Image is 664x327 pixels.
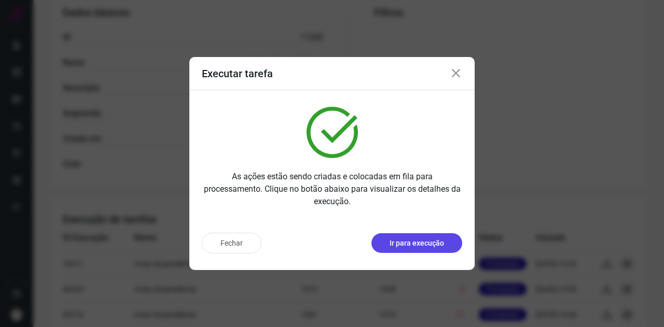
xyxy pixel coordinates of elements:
h3: Executar tarefa [202,67,273,80]
p: As ações estão sendo criadas e colocadas em fila para processamento. Clique no botão abaixo para ... [202,170,462,208]
button: Fechar [202,233,261,253]
img: verified.svg [307,107,358,158]
button: Ir para execução [371,233,462,253]
p: Ir para execução [390,238,444,249]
